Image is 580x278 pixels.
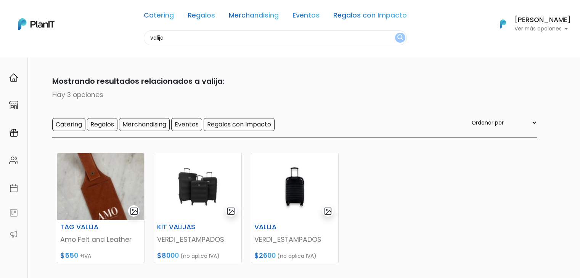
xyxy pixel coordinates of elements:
[490,14,571,34] button: PlanIt Logo [PERSON_NAME] Ver más opciones
[250,223,310,231] h6: VALIJA
[43,75,537,87] p: Mostrando resultados relacionados a valija:
[277,252,317,260] span: (no aplica IVA)
[254,235,335,244] p: VERDI_ESTAMPADOS
[80,252,91,260] span: +IVA
[154,153,241,220] img: thumb_2000___2000-Photoroom.jpg
[56,223,116,231] h6: TAG VALIJA
[144,12,174,21] a: Catering
[229,12,279,21] a: Merchandising
[144,30,407,45] input: Buscá regalos, desayunos, y más
[204,118,275,131] input: Regalos con Impacto
[227,207,235,216] img: gallery-light
[18,18,55,30] img: PlanIt Logo
[9,156,18,165] img: people-662611757002400ad9ed0e3c099ab2801c6687ba6c219adb57efc949bc21e19d.svg
[324,207,333,216] img: gallery-light
[60,251,78,260] span: $550
[333,12,407,21] a: Regalos con Impacto
[119,118,170,131] input: Merchandising
[514,17,571,24] h6: [PERSON_NAME]
[251,153,338,220] img: thumb_2000___2000-Photoroom__1_.jpg
[251,153,339,263] a: gallery-light VALIJA VERDI_ESTAMPADOS $2600 (no aplica IVA)
[157,235,238,244] p: VERDI_ESTAMPADOS
[514,26,571,32] p: Ver más opciones
[495,16,511,32] img: PlanIt Logo
[188,12,215,21] a: Regalos
[9,208,18,217] img: feedback-78b5a0c8f98aac82b08bfc38622c3050aee476f2c9584af64705fc4e61158814.svg
[397,34,403,42] img: search_button-432b6d5273f82d61273b3651a40e1bd1b912527efae98b1b7a1b2c0702e16a8d.svg
[87,118,117,131] input: Regalos
[153,223,213,231] h6: KIT VALIJAS
[180,252,220,260] span: (no aplica IVA)
[292,12,320,21] a: Eventos
[9,230,18,239] img: partners-52edf745621dab592f3b2c58e3bca9d71375a7ef29c3b500c9f145b62cc070d4.svg
[52,118,85,131] input: Catering
[130,207,138,216] img: gallery-light
[9,184,18,193] img: calendar-87d922413cdce8b2cf7b7f5f62616a5cf9e4887200fb71536465627b3292af00.svg
[60,235,141,244] p: Amo Felt and Leather
[43,90,537,100] p: Hay 3 opciones
[9,73,18,82] img: home-e721727adea9d79c4d83392d1f703f7f8bce08238fde08b1acbfd93340b81755.svg
[9,128,18,137] img: campaigns-02234683943229c281be62815700db0a1741e53638e28bf9629b52c665b00959.svg
[57,153,145,263] a: gallery-light TAG VALIJA Amo Felt and Leather $550 +IVA
[57,153,144,220] img: thumb_1BA9C501-56AA-4D40-A05A-294415F0D66C.jpeg
[9,101,18,110] img: marketplace-4ceaa7011d94191e9ded77b95e3339b90024bf715f7c57f8cf31f2d8c509eaba.svg
[154,153,241,263] a: gallery-light KIT VALIJAS VERDI_ESTAMPADOS $8000 (no aplica IVA)
[171,118,202,131] input: Eventos
[254,251,276,260] span: $2600
[157,251,179,260] span: $8000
